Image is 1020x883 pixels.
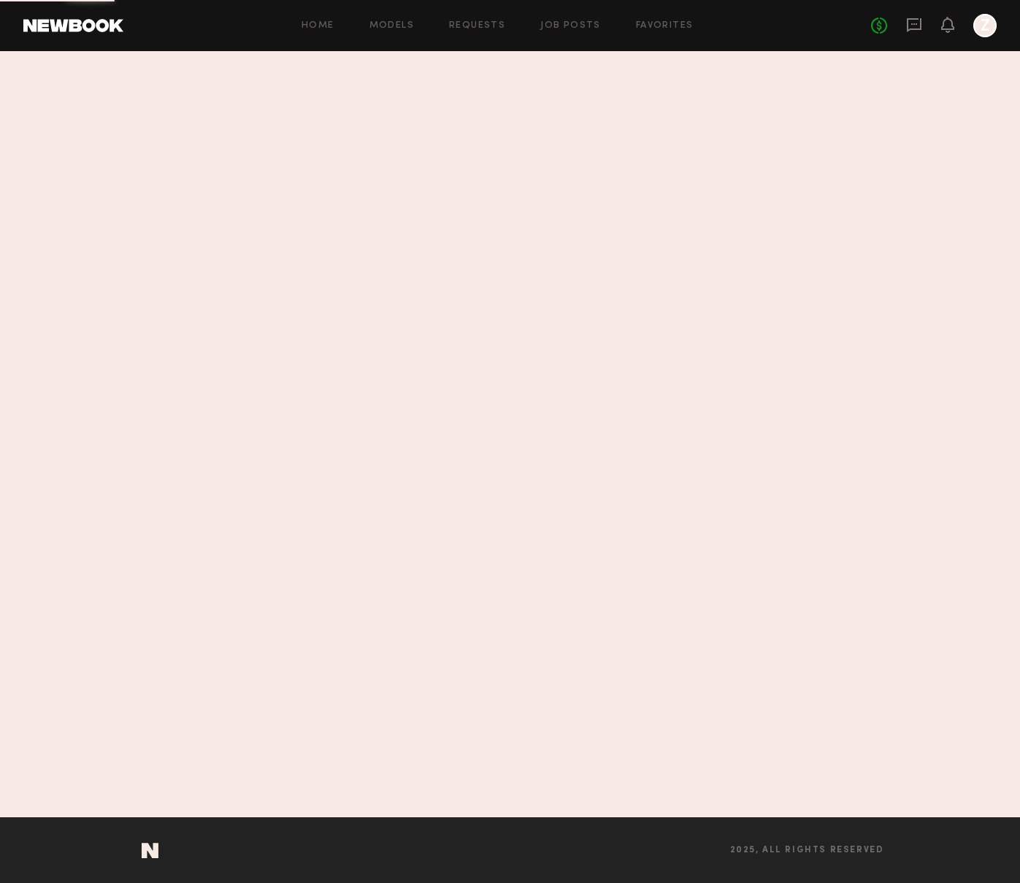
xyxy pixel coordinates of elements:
a: Models [369,21,414,31]
a: Job Posts [540,21,601,31]
a: Favorites [636,21,694,31]
a: Requests [449,21,505,31]
span: 2025, all rights reserved [730,846,884,855]
a: Z [973,14,997,37]
a: Home [302,21,334,31]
